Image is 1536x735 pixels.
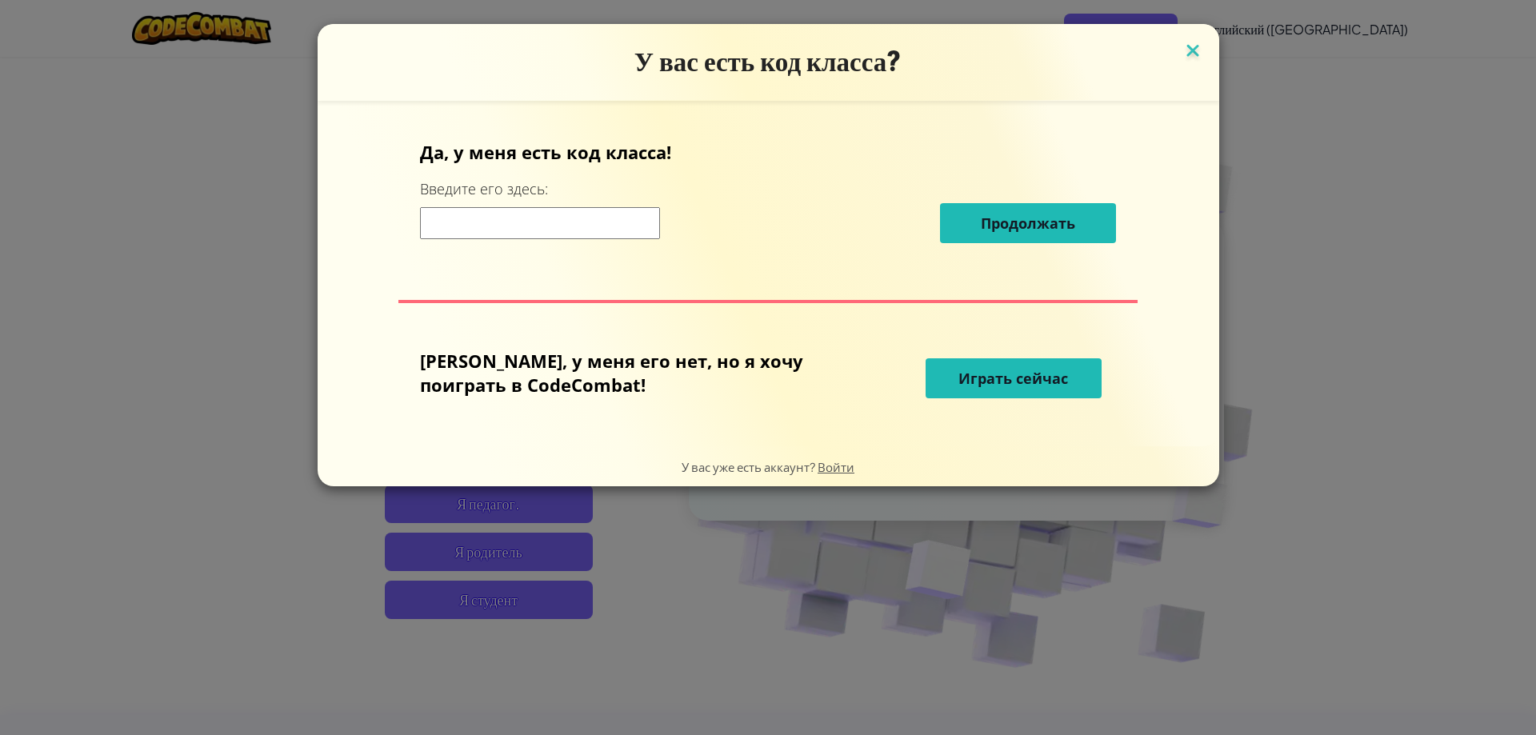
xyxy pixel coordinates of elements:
font: У вас уже есть аккаунт? [682,459,815,474]
a: Войти [818,459,854,474]
font: Играть сейчас [958,369,1068,388]
button: Играть сейчас [926,358,1102,398]
img: значок закрытия [1182,40,1203,64]
font: Продолжать [981,214,1075,233]
font: Да, у меня есть код класса! [420,140,671,164]
font: Введите его здесь: [420,179,548,198]
button: Продолжать [940,203,1116,243]
font: У вас есть код класса? [634,46,902,78]
font: [PERSON_NAME], у меня его нет, но я хочу поиграть в CodeCombat! [420,349,803,397]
